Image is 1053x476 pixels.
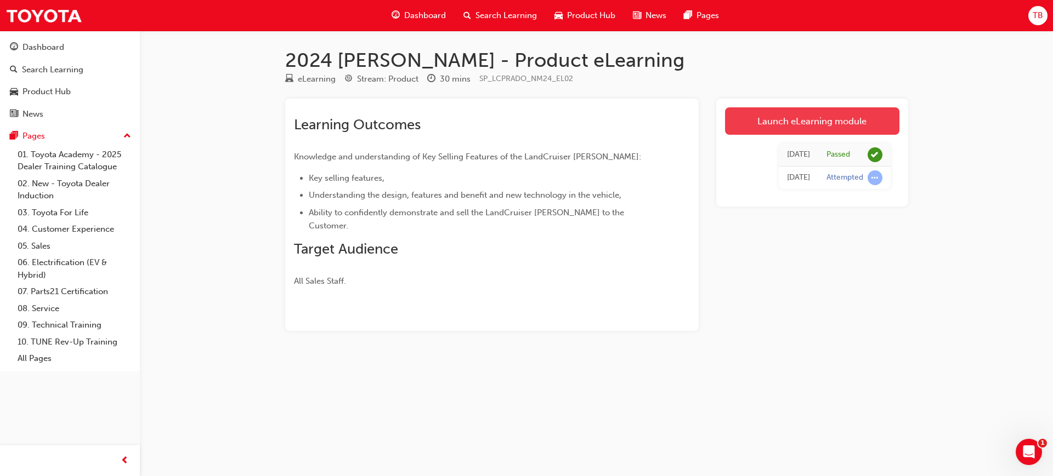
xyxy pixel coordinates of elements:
[13,300,135,317] a: 08. Service
[475,9,537,22] span: Search Learning
[4,37,135,58] a: Dashboard
[13,317,135,334] a: 09. Technical Training
[22,108,43,121] div: News
[357,73,418,85] div: Stream: Product
[1033,9,1043,22] span: TB
[13,175,135,204] a: 02. New - Toyota Dealer Induction
[624,4,675,27] a: news-iconNews
[404,9,446,22] span: Dashboard
[13,204,135,221] a: 03. Toyota For Life
[455,4,546,27] a: search-iconSearch Learning
[725,107,899,135] a: Launch eLearning module
[13,254,135,283] a: 06. Electrification (EV & Hybrid)
[4,126,135,146] button: Pages
[294,152,641,162] span: Knowledge and understanding of Key Selling Features of the LandCruiser [PERSON_NAME]:
[383,4,455,27] a: guage-iconDashboard
[10,65,18,75] span: search-icon
[10,43,18,53] span: guage-icon
[10,87,18,97] span: car-icon
[427,72,471,86] div: Duration
[309,208,626,231] span: Ability to confidently demonstrate and sell the LandCruiser [PERSON_NAME] to the Customer.
[309,190,621,200] span: Understanding the design, features and benefit and new technology in the vehicle,
[684,9,692,22] span: pages-icon
[697,9,719,22] span: Pages
[4,60,135,80] a: Search Learning
[13,221,135,238] a: 04. Customer Experience
[10,110,18,119] span: news-icon
[123,129,131,144] span: up-icon
[868,170,882,185] span: learningRecordVerb_ATTEMPT-icon
[22,85,71,98] div: Product Hub
[787,171,810,184] div: Thu Mar 27 2025 15:06:58 GMT+1000 (Australian Eastern Standard Time)
[285,72,336,86] div: Type
[1028,6,1048,25] button: TB
[1038,439,1047,448] span: 1
[294,276,346,286] span: All Sales Staff.
[392,9,400,22] span: guage-icon
[479,74,573,83] span: Learning resource code
[440,73,471,85] div: 30 mins
[13,350,135,367] a: All Pages
[787,148,810,161] div: Mon Mar 31 2025 12:31:06 GMT+1000 (Australian Eastern Standard Time)
[554,9,563,22] span: car-icon
[13,283,135,300] a: 07. Parts21 Certification
[868,147,882,162] span: learningRecordVerb_PASS-icon
[294,240,398,257] span: Target Audience
[121,454,129,468] span: prev-icon
[13,146,135,175] a: 01. Toyota Academy - 2025 Dealer Training Catalogue
[427,74,435,84] span: clock-icon
[22,130,45,142] div: Pages
[4,82,135,102] a: Product Hub
[309,173,384,183] span: Key selling features,
[285,74,293,84] span: learningResourceType_ELEARNING-icon
[1016,439,1042,465] iframe: Intercom live chat
[633,9,641,22] span: news-icon
[567,9,615,22] span: Product Hub
[13,334,135,351] a: 10. TUNE Rev-Up Training
[4,35,135,126] button: DashboardSearch LearningProduct HubNews
[298,73,336,85] div: eLearning
[5,3,82,28] img: Trak
[22,64,83,76] div: Search Learning
[463,9,471,22] span: search-icon
[13,238,135,255] a: 05. Sales
[10,131,18,141] span: pages-icon
[826,150,850,160] div: Passed
[675,4,728,27] a: pages-iconPages
[344,74,353,84] span: target-icon
[4,104,135,124] a: News
[646,9,666,22] span: News
[546,4,624,27] a: car-iconProduct Hub
[826,173,863,183] div: Attempted
[344,72,418,86] div: Stream
[294,116,421,133] span: Learning Outcomes
[22,41,64,54] div: Dashboard
[285,48,908,72] h1: 2024 [PERSON_NAME] - Product eLearning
